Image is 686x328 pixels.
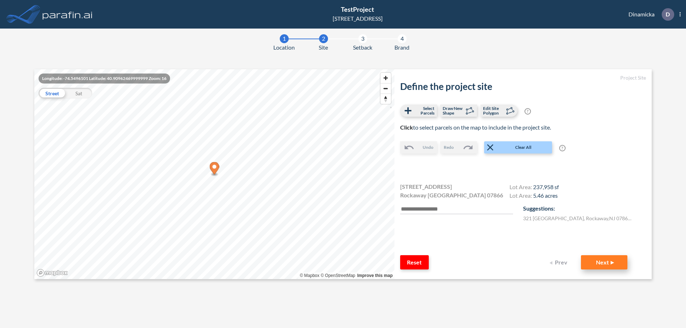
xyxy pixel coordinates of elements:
button: Redo [440,141,477,153]
span: ? [559,145,566,151]
a: OpenStreetMap [320,273,355,278]
h2: Define the project site [400,81,646,92]
span: Brand [394,43,409,52]
span: Redo [444,144,454,151]
a: Mapbox [300,273,319,278]
div: Street [39,88,65,99]
span: Draw New Shape [443,106,464,115]
div: Longitude: -74.5496101 Latitude: 40.90962469999999 Zoom: 16 [39,74,170,84]
span: Edit Site Polygon [483,106,504,115]
div: 4 [398,34,407,43]
div: 2 [319,34,328,43]
p: D [666,11,670,17]
button: Zoom in [381,73,391,83]
a: Improve this map [357,273,393,278]
span: ? [525,108,531,115]
button: Next [581,255,627,269]
span: Rockaway [GEOGRAPHIC_DATA] 07866 [400,191,503,200]
span: Zoom out [381,84,391,94]
span: Select Parcels [413,106,434,115]
div: 1 [280,34,289,43]
label: 321 [GEOGRAPHIC_DATA] , Rockaway , NJ 07866 , US [523,215,634,222]
button: Prev [545,255,574,269]
span: TestProject [341,5,374,13]
img: logo [41,7,94,21]
span: Location [273,43,295,52]
button: Zoom out [381,83,391,94]
span: 5.46 acres [533,192,558,199]
h5: Project Site [400,75,646,81]
a: Mapbox homepage [36,269,68,277]
span: 237,958 sf [533,183,559,190]
h4: Lot Area: [509,192,559,201]
b: Click [400,124,413,131]
span: Undo [423,144,433,151]
span: [STREET_ADDRESS] [400,182,452,191]
span: Setback [353,43,372,52]
div: [STREET_ADDRESS] [333,14,383,23]
p: Suggestions: [523,204,646,213]
div: Sat [65,88,92,99]
button: Clear All [484,141,552,153]
span: Site [319,43,328,52]
span: Clear All [496,144,551,151]
h4: Lot Area: [509,183,559,192]
button: Reset bearing to north [381,94,391,104]
div: 3 [358,34,367,43]
button: Undo [400,141,437,153]
div: Dinamicka [618,8,681,21]
div: Map marker [210,162,219,177]
span: to select parcels on the map to include in the project site. [400,124,551,131]
button: Reset [400,255,429,269]
canvas: Map [34,69,394,279]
